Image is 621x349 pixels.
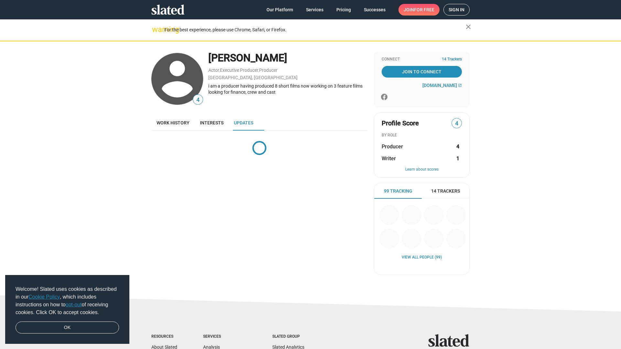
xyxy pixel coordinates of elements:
strong: 4 [456,143,459,150]
div: Services [203,334,246,339]
a: [GEOGRAPHIC_DATA], [GEOGRAPHIC_DATA] [208,75,298,80]
a: View all People (99) [402,255,442,260]
span: Join To Connect [383,66,461,78]
mat-icon: close [464,23,472,31]
span: Welcome! Slated uses cookies as described in our , which includes instructions on how to of recei... [16,285,119,316]
a: Interests [195,115,229,131]
span: 14 Trackers [442,57,462,62]
a: Successes [359,4,391,16]
span: 4 [452,119,462,128]
a: dismiss cookie message [16,322,119,334]
span: Our Platform [267,4,293,16]
span: Interests [200,120,223,125]
a: Sign in [443,4,470,16]
a: Cookie Policy [28,294,60,300]
span: Successes [364,4,386,16]
span: 99 Tracking [384,188,412,194]
a: Services [301,4,329,16]
a: Pricing [331,4,356,16]
button: Learn about scores [382,167,462,172]
div: BY ROLE [382,133,462,138]
div: For the best experience, please use Chrome, Safari, or Firefox. [164,26,466,34]
span: Services [306,4,323,16]
span: [DOMAIN_NAME] [422,83,457,88]
span: Sign in [449,4,464,15]
a: Actor [208,68,219,73]
a: Executive Producer [220,68,258,73]
div: cookieconsent [5,275,129,344]
a: Work history [151,115,195,131]
mat-icon: open_in_new [458,83,462,87]
a: [DOMAIN_NAME] [422,83,462,88]
a: Updates [229,115,258,131]
strong: 1 [456,155,459,162]
span: Writer [382,155,396,162]
span: Pricing [336,4,351,16]
div: i am a producer having produced 8 short films now working on 3 feature films looking for finance,... [208,83,367,95]
span: 4 [193,96,203,104]
span: 14 Trackers [431,188,460,194]
span: Join [404,4,434,16]
div: [PERSON_NAME] [208,51,367,65]
span: for free [414,4,434,16]
a: Join To Connect [382,66,462,78]
mat-icon: warning [152,26,160,33]
span: , [219,69,220,72]
a: Joinfor free [398,4,440,16]
div: Slated Group [272,334,316,339]
span: Updates [234,120,253,125]
a: Producer [259,68,278,73]
span: Producer [382,143,403,150]
span: Profile Score [382,119,419,128]
a: Our Platform [261,4,298,16]
div: Connect [382,57,462,62]
a: opt-out [66,302,82,307]
span: , [258,69,259,72]
div: Resources [151,334,177,339]
span: Work history [157,120,190,125]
